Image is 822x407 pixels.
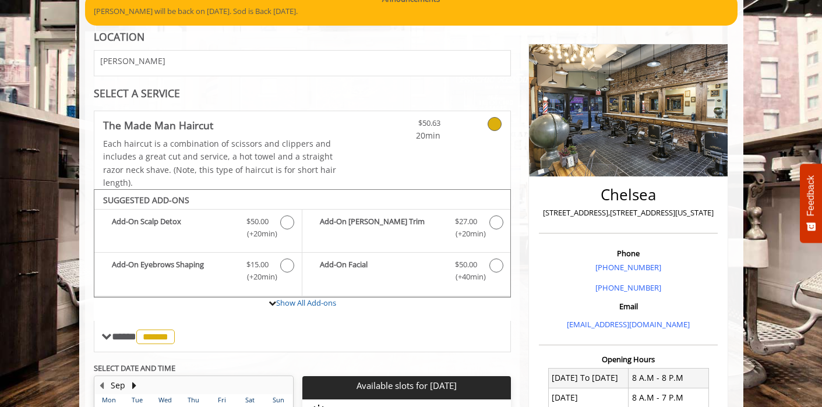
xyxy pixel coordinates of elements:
[629,368,709,388] td: 8 A.M - 8 P.M
[94,363,175,373] b: SELECT DATE AND TIME
[542,207,715,219] p: [STREET_ADDRESS],[STREET_ADDRESS][US_STATE]
[264,394,292,406] th: Sun
[94,30,144,44] b: LOCATION
[542,186,715,203] h2: Chelsea
[276,298,336,308] a: Show All Add-ons
[307,381,506,391] p: Available slots for [DATE]
[800,164,822,243] button: Feedback - Show survey
[100,56,165,65] span: [PERSON_NAME]
[94,189,511,298] div: The Made Man Haircut Add-onS
[539,355,718,363] h3: Opening Hours
[595,262,661,272] a: [PHONE_NUMBER]
[123,394,151,406] th: Tue
[97,379,107,392] button: Previous Month
[94,88,511,99] div: SELECT A SERVICE
[542,302,715,310] h3: Email
[95,394,123,406] th: Mon
[111,379,125,392] button: Sep
[130,379,139,392] button: Next Month
[103,194,189,206] b: SUGGESTED ADD-ONS
[94,5,729,17] p: [PERSON_NAME] will be back on [DATE]. Sod is Back [DATE].
[548,368,629,388] td: [DATE] To [DATE]
[151,394,179,406] th: Wed
[595,282,661,293] a: [PHONE_NUMBER]
[207,394,235,406] th: Fri
[179,394,207,406] th: Thu
[542,249,715,257] h3: Phone
[236,394,264,406] th: Sat
[806,175,816,216] span: Feedback
[567,319,690,330] a: [EMAIL_ADDRESS][DOMAIN_NAME]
